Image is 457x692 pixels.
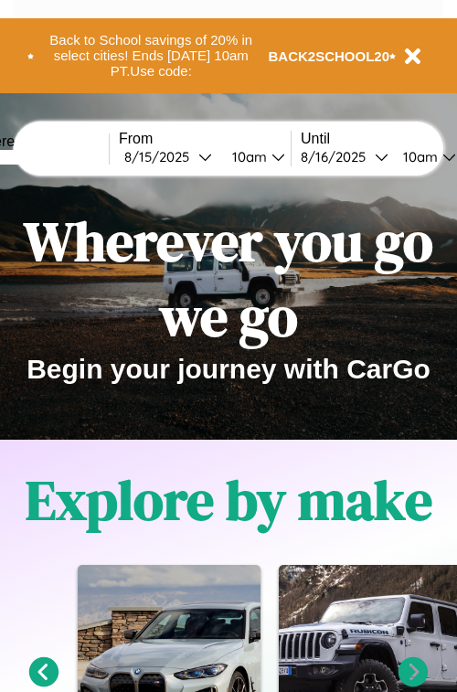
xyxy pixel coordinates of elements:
button: 10am [218,147,291,166]
label: From [119,131,291,147]
button: 8/15/2025 [119,147,218,166]
div: 8 / 15 / 2025 [124,148,198,165]
div: 10am [394,148,442,165]
div: 8 / 16 / 2025 [301,148,375,165]
b: BACK2SCHOOL20 [269,48,390,64]
div: 10am [223,148,271,165]
h1: Explore by make [26,463,432,538]
button: Back to School savings of 20% in select cities! Ends [DATE] 10am PT.Use code: [34,27,269,84]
